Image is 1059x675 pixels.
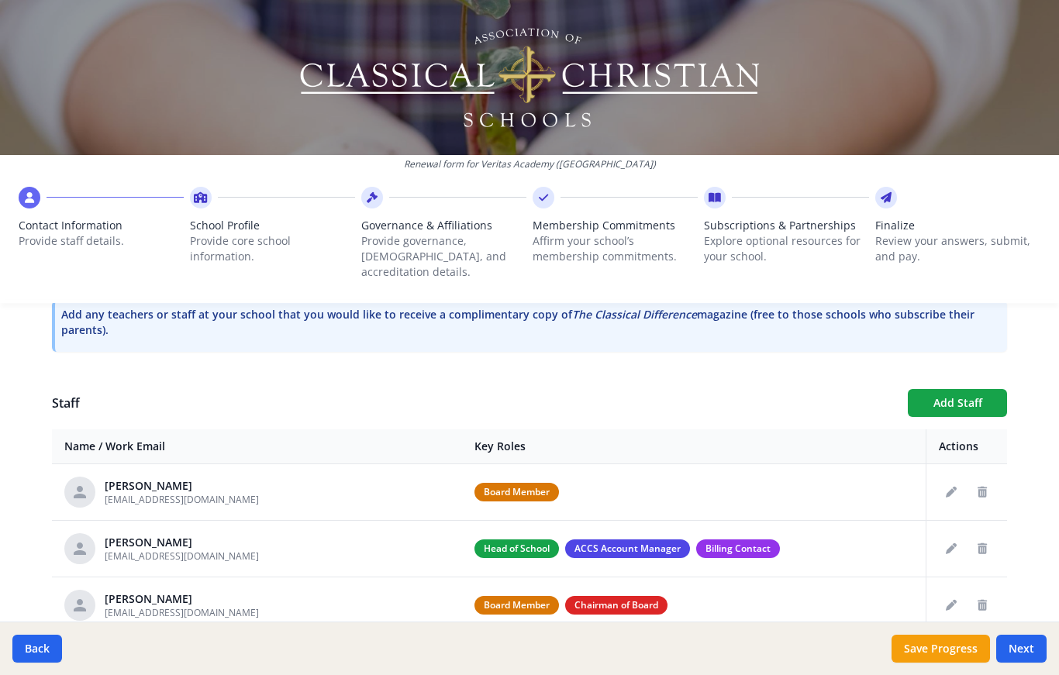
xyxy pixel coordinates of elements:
span: Subscriptions & Partnerships [704,218,869,233]
button: Delete staff [970,593,995,618]
img: Logo [298,23,762,132]
span: Board Member [474,483,559,501]
span: Head of School [474,539,559,558]
button: Add Staff [908,389,1007,417]
span: School Profile [190,218,355,233]
div: [PERSON_NAME] [105,478,259,494]
p: Explore optional resources for your school. [704,233,869,264]
button: Edit staff [939,536,964,561]
p: Provide governance, [DEMOGRAPHIC_DATA], and accreditation details. [361,233,526,280]
button: Back [12,635,62,663]
button: Edit staff [939,593,964,618]
button: Delete staff [970,480,995,505]
span: Finalize [875,218,1040,233]
p: Provide staff details. [19,233,184,249]
span: Governance & Affiliations [361,218,526,233]
th: Name / Work Email [52,429,462,464]
div: [PERSON_NAME] [105,535,259,550]
i: The Classical Difference [572,307,697,322]
span: Membership Commitments [533,218,698,233]
button: Delete staff [970,536,995,561]
div: [PERSON_NAME] [105,591,259,607]
span: ACCS Account Manager [565,539,690,558]
button: Next [996,635,1047,663]
span: Board Member [474,596,559,615]
button: Edit staff [939,480,964,505]
th: Key Roles [462,429,926,464]
span: [EMAIL_ADDRESS][DOMAIN_NAME] [105,606,259,619]
h1: Staff [52,394,895,412]
span: Chairman of Board [565,596,667,615]
span: [EMAIL_ADDRESS][DOMAIN_NAME] [105,493,259,506]
p: Provide core school information. [190,233,355,264]
p: Add any teachers or staff at your school that you would like to receive a complimentary copy of m... [61,307,1001,338]
span: Billing Contact [696,539,780,558]
th: Actions [926,429,1008,464]
button: Save Progress [892,635,990,663]
p: Affirm your school’s membership commitments. [533,233,698,264]
span: Contact Information [19,218,184,233]
p: Review your answers, submit, and pay. [875,233,1040,264]
span: [EMAIL_ADDRESS][DOMAIN_NAME] [105,549,259,563]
